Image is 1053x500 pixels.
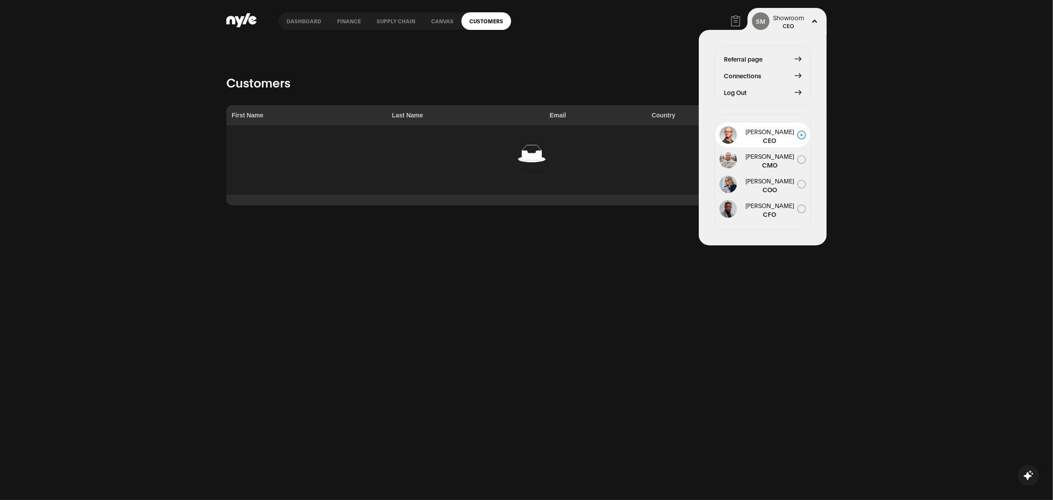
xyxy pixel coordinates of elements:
span: [PERSON_NAME] [742,176,797,185]
button: SM [752,12,770,30]
button: Connections [724,71,802,80]
button: [PERSON_NAME]CMO [715,147,810,172]
span: Connections [724,71,761,80]
th: Last Name [387,105,545,125]
a: Canvas [423,12,461,30]
th: First Name [226,105,387,125]
img: John Gold [719,175,737,193]
a: Dashboard [279,12,329,30]
img: John Gold [719,200,737,218]
a: Customers [461,12,511,30]
img: John Gold [719,151,737,168]
div: Showroom [773,13,804,22]
span: [PERSON_NAME] [742,201,797,210]
span: Log Out [724,88,747,97]
div: CEO [773,22,804,29]
button: Referral page [724,54,802,64]
th: Country [646,105,776,125]
div: No data [232,166,832,175]
th: Email [545,105,646,125]
button: [PERSON_NAME]COO [715,172,810,197]
h1: Customers [226,73,827,92]
button: [PERSON_NAME]CFO [715,197,810,221]
span: [PERSON_NAME] [742,152,797,161]
span: COO [742,185,797,194]
button: Log Out [724,88,802,97]
span: Referral page [724,54,763,64]
span: CFO [742,210,797,219]
span: [PERSON_NAME] [742,127,797,136]
button: [PERSON_NAME]CEO [715,123,810,147]
img: John Gold [719,126,737,144]
button: ShowroomCEO [773,13,804,29]
a: Supply chain [369,12,423,30]
span: CEO [742,136,797,145]
a: finance [329,12,369,30]
span: CMO [742,161,797,169]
